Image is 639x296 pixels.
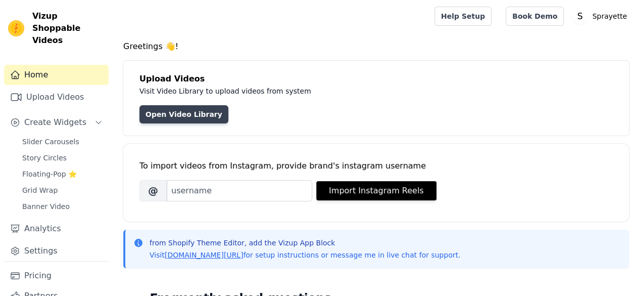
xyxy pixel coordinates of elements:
[32,10,105,47] span: Vizup Shoppable Videos
[150,250,460,260] p: Visit for setup instructions or message me in live chat for support.
[434,7,491,26] a: Help Setup
[4,65,109,85] a: Home
[139,73,613,85] h4: Upload Videos
[22,201,70,212] span: Banner Video
[139,85,592,97] p: Visit Video Library to upload videos from system
[123,40,629,53] h4: Greetings 👋!
[16,151,109,165] a: Story Circles
[8,20,24,36] img: Vizup
[572,7,631,25] button: S Sprayette
[16,183,109,197] a: Grid Wrap
[4,241,109,261] a: Settings
[22,137,79,147] span: Slider Carousels
[139,180,167,201] span: @
[150,238,460,248] p: from Shopify Theme Editor, add the Vizup App Block
[506,7,564,26] a: Book Demo
[316,181,436,200] button: Import Instagram Reels
[22,169,77,179] span: Floating-Pop ⭐
[16,199,109,214] a: Banner Video
[16,135,109,149] a: Slider Carousels
[4,266,109,286] a: Pricing
[167,180,312,201] input: username
[139,105,228,123] a: Open Video Library
[588,7,631,25] p: Sprayette
[4,219,109,239] a: Analytics
[4,112,109,133] button: Create Widgets
[22,153,67,163] span: Story Circles
[24,116,86,129] span: Create Widgets
[16,167,109,181] a: Floating-Pop ⭐
[22,185,58,195] span: Grid Wrap
[165,251,243,259] a: [DOMAIN_NAME][URL]
[577,11,583,21] text: S
[139,160,613,172] div: To import videos from Instagram, provide brand's instagram username
[4,87,109,107] a: Upload Videos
